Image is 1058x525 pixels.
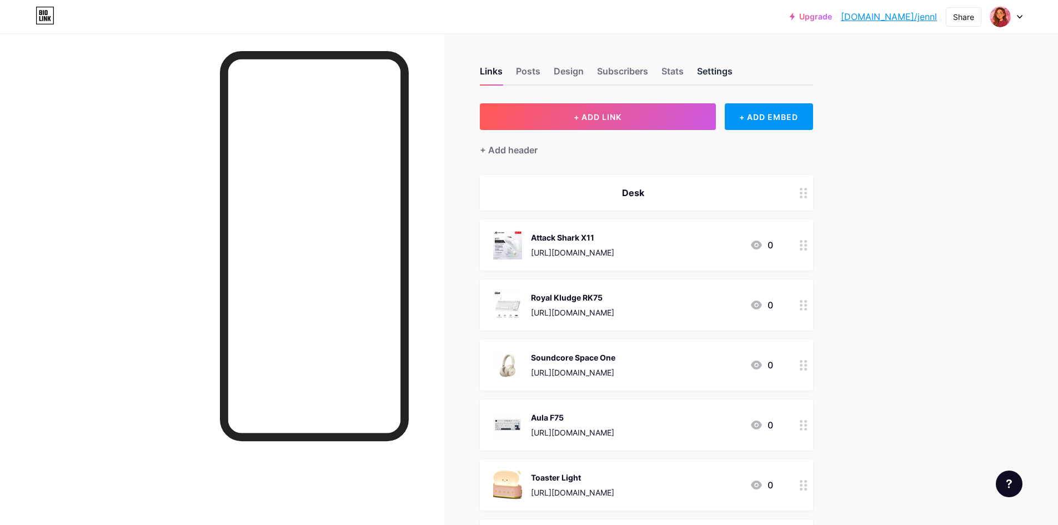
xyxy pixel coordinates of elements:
[790,12,832,21] a: Upgrade
[493,186,773,199] div: Desk
[493,471,522,499] img: Toaster Light
[480,64,503,84] div: Links
[531,307,614,318] div: [URL][DOMAIN_NAME]
[750,238,773,252] div: 0
[493,231,522,259] img: Attack Shark X11
[493,351,522,379] img: Soundcore Space One
[750,418,773,432] div: 0
[531,292,614,303] div: Royal Kludge RK75
[531,427,614,438] div: [URL][DOMAIN_NAME]
[493,291,522,319] img: Royal Kludge RK75
[531,352,615,363] div: Soundcore Space One
[480,143,538,157] div: + Add header
[697,64,733,84] div: Settings
[480,103,716,130] button: + ADD LINK
[990,6,1011,27] img: jennl
[531,367,615,378] div: [URL][DOMAIN_NAME]
[750,298,773,312] div: 0
[531,487,614,498] div: [URL][DOMAIN_NAME]
[725,103,813,130] div: + ADD EMBED
[531,247,614,258] div: [URL][DOMAIN_NAME]
[574,112,621,122] span: + ADD LINK
[516,64,540,84] div: Posts
[531,232,614,243] div: Attack Shark X11
[531,412,614,423] div: Aula F75
[661,64,684,84] div: Stats
[841,10,937,23] a: [DOMAIN_NAME]/jennl
[750,358,773,372] div: 0
[750,478,773,492] div: 0
[597,64,648,84] div: Subscribers
[531,472,614,483] div: Toaster Light
[554,64,584,84] div: Design
[953,11,974,23] div: Share
[493,411,522,439] img: Aula F75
